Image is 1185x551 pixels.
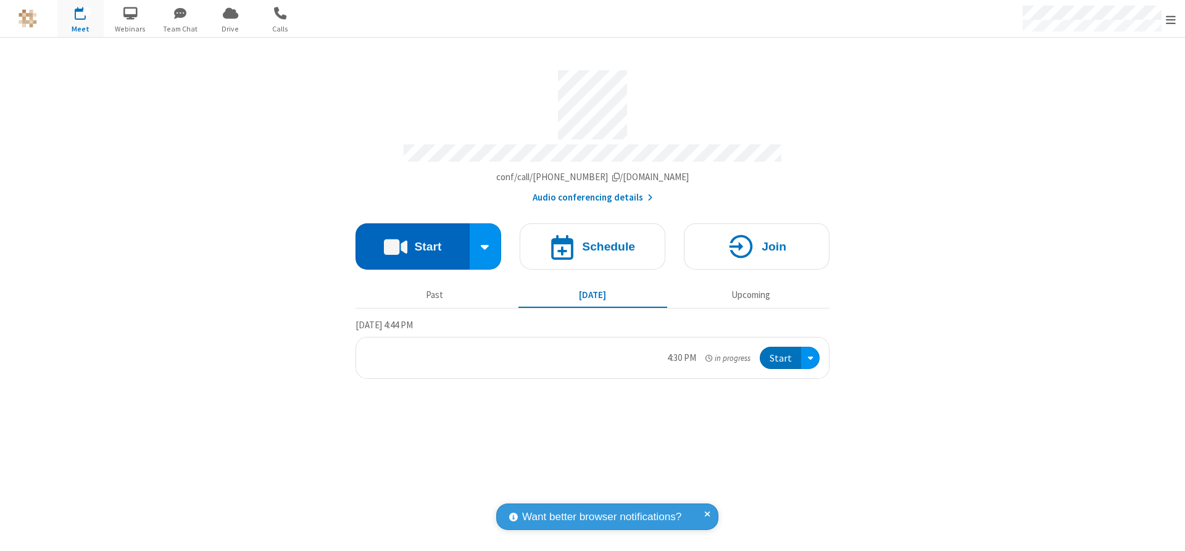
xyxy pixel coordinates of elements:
[355,318,829,379] section: Today's Meetings
[667,351,696,365] div: 4:30 PM
[355,223,470,270] button: Start
[684,223,829,270] button: Join
[360,283,509,307] button: Past
[207,23,254,35] span: Drive
[520,223,665,270] button: Schedule
[801,347,820,370] div: Open menu
[533,191,653,205] button: Audio conferencing details
[19,9,37,28] img: QA Selenium DO NOT DELETE OR CHANGE
[676,283,825,307] button: Upcoming
[582,241,635,252] h4: Schedule
[355,61,829,205] section: Account details
[257,23,304,35] span: Calls
[522,509,681,525] span: Want better browser notifications?
[414,241,441,252] h4: Start
[496,170,689,184] button: Copy my meeting room linkCopy my meeting room link
[470,223,502,270] div: Start conference options
[705,352,750,364] em: in progress
[157,23,204,35] span: Team Chat
[760,347,801,370] button: Start
[1154,519,1176,542] iframe: Chat
[762,241,786,252] h4: Join
[107,23,154,35] span: Webinars
[518,283,667,307] button: [DATE]
[496,171,689,183] span: Copy my meeting room link
[57,23,104,35] span: Meet
[355,319,413,331] span: [DATE] 4:44 PM
[83,7,91,16] div: 1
